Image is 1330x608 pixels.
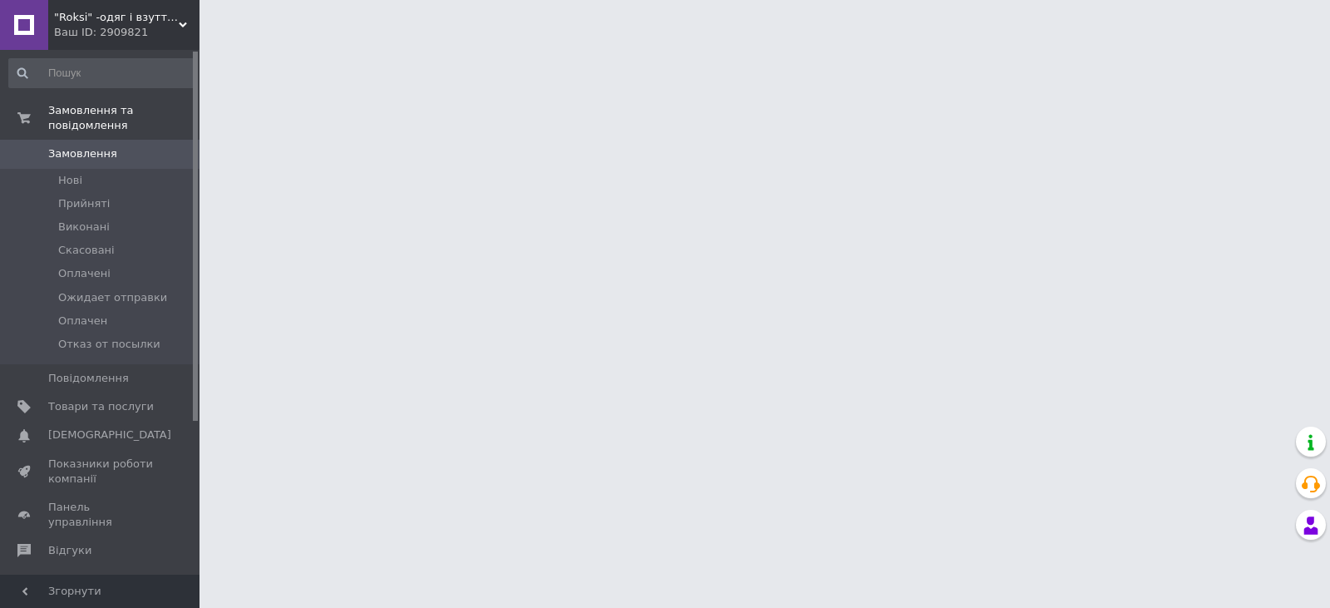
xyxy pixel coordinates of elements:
[58,196,110,211] span: Прийняті
[58,243,115,258] span: Скасовані
[48,572,93,587] span: Покупці
[58,173,82,188] span: Нові
[58,314,107,329] span: Оплачен
[8,58,196,88] input: Пошук
[48,500,154,530] span: Панель управління
[58,290,167,305] span: Ожидает отправки
[48,399,154,414] span: Товари та послуги
[48,103,199,133] span: Замовлення та повідомлення
[54,25,199,40] div: Ваш ID: 2909821
[54,10,179,25] span: "Roksi" -одяг і взуття для всієї родини
[48,146,117,161] span: Замовлення
[58,266,111,281] span: Оплачені
[48,371,129,386] span: Повідомлення
[48,543,91,558] span: Відгуки
[58,337,160,352] span: Отказ от посылки
[58,220,110,235] span: Виконані
[48,457,154,487] span: Показники роботи компанії
[48,428,171,442] span: [DEMOGRAPHIC_DATA]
